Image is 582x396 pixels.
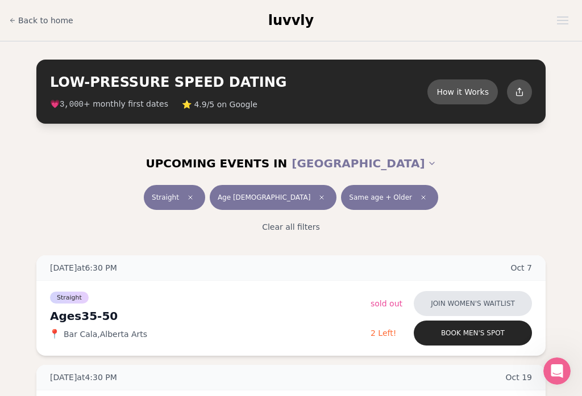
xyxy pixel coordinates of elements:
[184,191,197,204] span: Clear event type filter
[64,328,147,340] span: Bar Cala , Alberta Arts
[50,308,371,324] div: Ages 35-50
[268,12,314,28] span: luvvly
[144,185,205,210] button: StraightClear event type filter
[292,151,436,176] button: [GEOGRAPHIC_DATA]
[417,191,430,204] span: Clear preference
[50,372,117,383] span: [DATE] at 4:30 PM
[315,191,329,204] span: Clear age
[50,73,427,91] h2: LOW-PRESSURE SPEED DATING
[349,193,412,202] span: Same age + Older
[371,299,402,308] span: Sold Out
[218,193,310,202] span: Age [DEMOGRAPHIC_DATA]
[18,15,73,26] span: Back to home
[9,9,73,32] a: Back to home
[152,193,179,202] span: Straight
[50,330,59,339] span: 📍
[210,185,336,210] button: Age [DEMOGRAPHIC_DATA]Clear age
[268,11,314,30] a: luvvly
[50,262,117,273] span: [DATE] at 6:30 PM
[543,357,571,385] iframe: Intercom live chat
[341,185,438,210] button: Same age + OlderClear preference
[182,99,257,110] span: ⭐ 4.9/5 on Google
[414,321,532,346] button: Book men's spot
[50,292,89,304] span: Straight
[427,79,498,104] button: How it Works
[414,291,532,316] button: Join women's waitlist
[506,372,533,383] span: Oct 19
[145,155,287,171] span: UPCOMING EVENTS IN
[371,328,396,338] span: 2 Left!
[50,98,168,110] span: 💗 + monthly first dates
[255,214,327,239] button: Clear all filters
[60,100,84,109] span: 3,000
[510,262,532,273] span: Oct 7
[552,12,573,29] button: Open menu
